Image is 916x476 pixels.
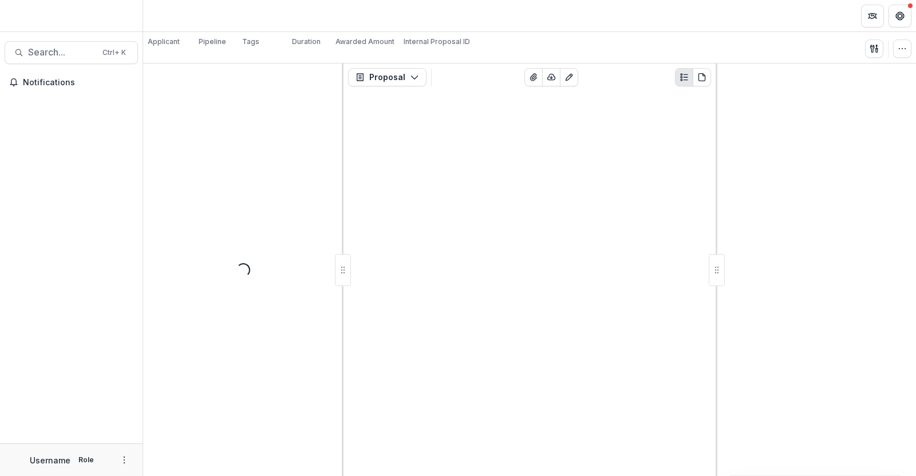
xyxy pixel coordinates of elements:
button: Search... [5,41,138,64]
button: PDF view [693,68,711,86]
button: Plaintext view [675,68,693,86]
button: Notifications [5,73,138,92]
p: Pipeline [199,37,226,47]
button: Proposal [348,68,427,86]
button: Edit as form [560,68,578,86]
p: Applicant [148,37,180,47]
p: Awarded Amount [335,37,394,47]
p: Tags [242,37,259,47]
span: Notifications [23,78,133,88]
span: Search... [28,47,96,58]
button: Get Help [889,5,911,27]
button: Partners [861,5,884,27]
div: Ctrl + K [100,46,128,59]
button: View Attached Files [524,68,543,86]
p: Role [75,455,97,465]
p: Username [30,454,70,466]
p: Internal Proposal ID [404,37,470,47]
p: Duration [292,37,321,47]
button: More [117,453,131,467]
